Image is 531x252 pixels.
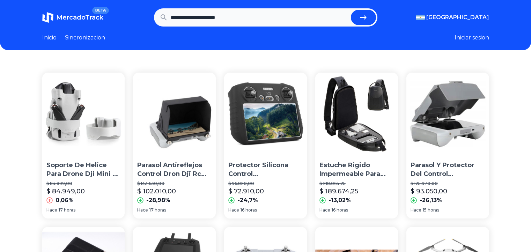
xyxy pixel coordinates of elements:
[416,15,425,20] img: Argentina
[228,181,303,186] p: $ 96.820,00
[42,12,53,23] img: MercadoTrack
[237,196,258,205] p: -24,7%
[319,161,394,178] p: Estuche Rigido Impermeable Para Drone Dji Mini 3 Pro Rc
[92,7,109,14] span: BETA
[133,73,216,218] a: Parasol Antireflejos Control Dron Dji Rc Controller Mini 3Parasol Antireflejos Control Dron Dji R...
[329,196,351,205] p: -13,02%
[224,73,307,218] a: Protector Silicona Control Rc Dron Dji Mini 3/3pro Mavic 3Protector Silicona Control [PERSON_NAME...
[241,207,257,213] span: 16 horas
[42,73,125,155] img: Soporte De Helice Para Drone Dji Mini 3 Pro Rc
[406,73,489,218] a: Parasol Y Protector Del Control Rc Dron Dji Mini 3 Air 2 EtcParasol Y Protector Del Control [PERS...
[426,13,489,22] span: [GEOGRAPHIC_DATA]
[332,207,348,213] span: 16 horas
[411,207,421,213] span: Hace
[65,34,105,42] a: Sincronizacion
[137,161,212,178] p: Parasol Antireflejos Control Dron Dji Rc Controller Mini 3
[137,207,148,213] span: Hace
[228,161,303,178] p: Protector Silicona Control [PERSON_NAME] Dji Mini 3/3pro Mavic 3
[42,34,57,42] a: Inicio
[315,73,398,155] img: Estuche Rigido Impermeable Para Drone Dji Mini 3 Pro Rc
[455,34,489,42] button: Iniciar sesion
[137,181,212,186] p: $ 143.630,00
[46,181,121,186] p: $ 84.899,00
[42,12,103,23] a: MercadoTrackBETA
[423,207,439,213] span: 15 horas
[416,13,489,22] button: [GEOGRAPHIC_DATA]
[315,73,398,218] a: Estuche Rigido Impermeable Para Drone Dji Mini 3 Pro RcEstuche Rigido Impermeable Para Drone Dji ...
[56,196,74,205] p: 0,06%
[420,196,442,205] p: -26,13%
[224,73,307,155] img: Protector Silicona Control Rc Dron Dji Mini 3/3pro Mavic 3
[411,161,485,178] p: Parasol Y Protector Del Control [PERSON_NAME] Dji Mini 3 Air 2 Etc
[42,73,125,218] a: Soporte De Helice Para Drone Dji Mini 3 Pro RcSoporte De Helice Para Drone Dji Mini 3 Pro Rc$ 84....
[137,186,176,196] p: $ 102.010,00
[149,207,166,213] span: 17 horas
[56,14,103,21] span: MercadoTrack
[411,186,447,196] p: $ 93.050,00
[319,207,330,213] span: Hace
[228,207,239,213] span: Hace
[46,207,57,213] span: Hace
[319,186,358,196] p: $ 189.674,25
[59,207,75,213] span: 17 horas
[46,186,85,196] p: $ 84.949,00
[228,186,264,196] p: $ 72.910,00
[46,161,121,178] p: Soporte De Helice Para Drone Dji Mini 3 Pro Rc
[319,181,394,186] p: $ 218.064,25
[133,73,216,155] img: Parasol Antireflejos Control Dron Dji Rc Controller Mini 3
[146,196,170,205] p: -28,98%
[411,181,485,186] p: $ 125.970,00
[406,73,489,155] img: Parasol Y Protector Del Control Rc Dron Dji Mini 3 Air 2 Etc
